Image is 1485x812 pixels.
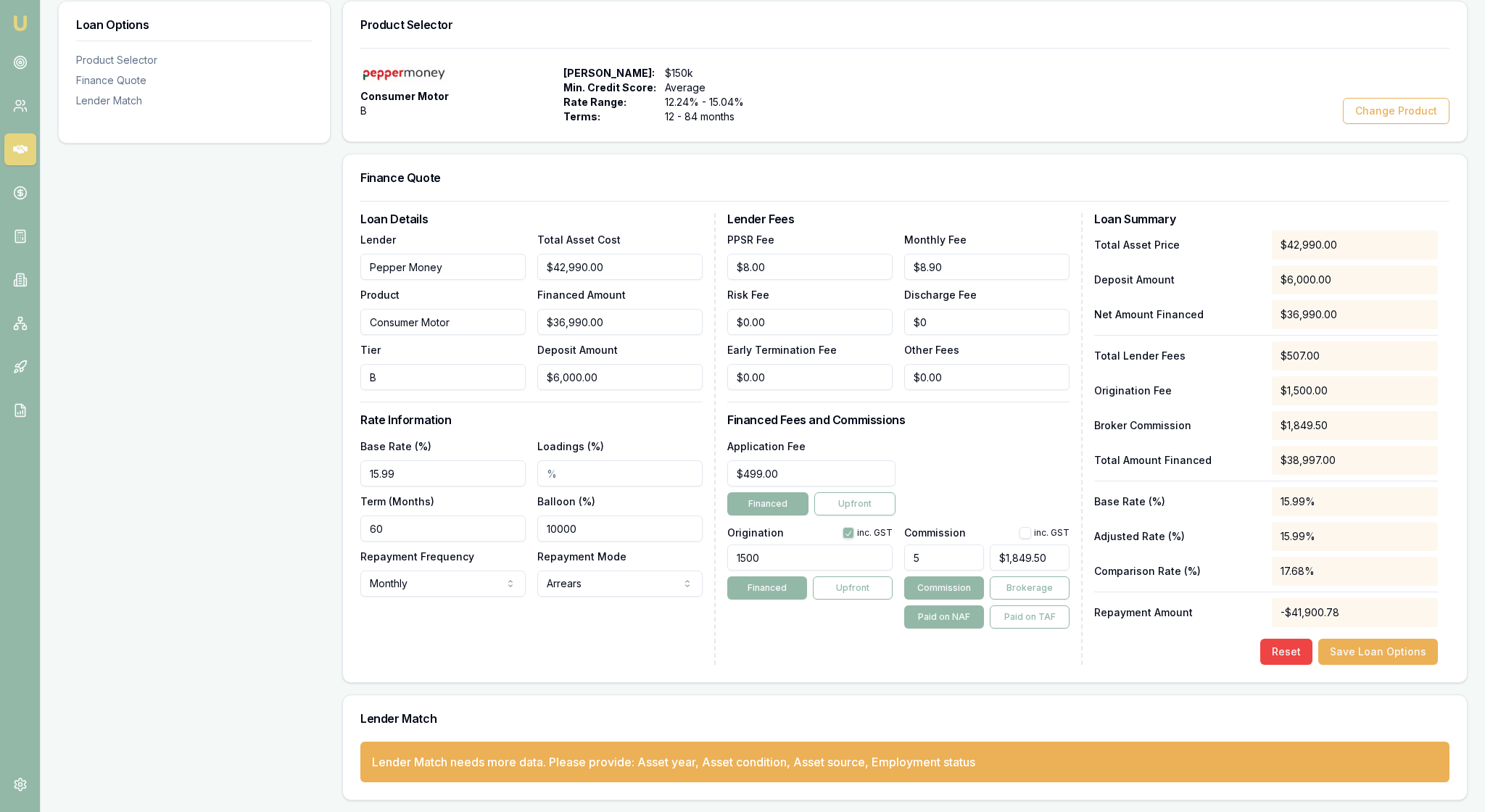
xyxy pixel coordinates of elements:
[1272,598,1438,627] div: -$41,900.78
[727,289,769,301] label: Risk Fee
[563,95,656,109] span: Rate Range:
[727,460,895,486] input: $
[76,73,313,88] div: Finance Quote
[727,414,1070,426] h3: Financed Fees and Commissions
[727,309,893,335] input: $
[537,233,621,246] label: Total Asset Cost
[1343,98,1449,124] button: Change Product
[727,528,784,538] label: Origination
[1094,307,1260,322] p: Net Amount Financed
[1094,384,1260,398] p: Origination Fee
[1272,446,1438,475] div: $38,997.00
[1260,639,1312,665] button: Reset
[360,440,431,452] label: Base Rate (%)
[727,576,807,600] button: Financed
[990,605,1070,629] button: Paid on TAF
[537,515,703,542] input: %
[1318,639,1438,665] button: Save Loan Options
[904,528,966,538] label: Commission
[360,233,396,246] label: Lender
[12,14,29,32] img: emu-icon-u.png
[1272,557,1438,586] div: 17.68%
[1094,564,1260,579] p: Comparison Rate (%)
[360,460,526,486] input: %
[1272,522,1438,551] div: 15.99%
[727,254,893,280] input: $
[1272,411,1438,440] div: $1,849.50
[1272,487,1438,516] div: 15.99%
[904,289,977,301] label: Discharge Fee
[1272,231,1438,260] div: $42,990.00
[1272,341,1438,370] div: $507.00
[1019,527,1070,539] div: inc. GST
[76,53,313,67] div: Product Selector
[727,344,837,356] label: Early Termination Fee
[537,254,703,280] input: $
[1094,349,1260,363] p: Total Lender Fees
[360,66,447,83] img: Pepper Money
[360,495,434,507] label: Term (Months)
[537,495,595,507] label: Balloon (%)
[1094,418,1260,433] p: Broker Commission
[537,550,626,563] label: Repayment Mode
[360,414,703,426] h3: Rate Information
[1094,213,1438,225] h3: Loan Summary
[537,289,626,301] label: Financed Amount
[904,364,1070,390] input: $
[904,344,959,356] label: Other Fees
[360,172,1449,183] h3: Finance Quote
[1272,300,1438,329] div: $36,990.00
[537,344,618,356] label: Deposit Amount
[813,576,893,600] button: Upfront
[372,753,975,771] div: Lender Match needs more data. Please provide: Asset year, Asset condition, Asset source, Employme...
[563,66,656,80] span: [PERSON_NAME]:
[727,440,806,452] label: Application Fee
[1094,453,1260,468] p: Total Amount Financed
[360,104,367,118] span: B
[537,364,703,390] input: $
[1094,273,1260,287] p: Deposit Amount
[76,19,313,30] h3: Loan Options
[76,94,313,108] div: Lender Match
[1094,494,1260,509] p: Base Rate (%)
[1094,238,1260,252] p: Total Asset Price
[360,289,400,301] label: Product
[843,527,893,539] div: inc. GST
[727,233,774,246] label: PPSR Fee
[360,89,449,104] span: Consumer Motor
[727,492,808,515] button: Financed
[360,213,703,225] h3: Loan Details
[1094,529,1260,544] p: Adjusted Rate (%)
[360,344,381,356] label: Tier
[814,492,895,515] button: Upfront
[990,576,1070,600] button: Brokerage
[537,309,703,335] input: $
[360,550,474,563] label: Repayment Frequency
[537,460,703,486] input: %
[727,213,1070,225] h3: Lender Fees
[1272,265,1438,294] div: $6,000.00
[563,109,656,124] span: Terms:
[904,544,984,571] input: %
[537,440,604,452] label: Loadings (%)
[665,95,761,109] span: 12.24% - 15.04%
[360,19,1449,30] h3: Product Selector
[904,233,967,246] label: Monthly Fee
[665,66,761,80] span: $150k
[904,605,984,629] button: Paid on NAF
[904,576,984,600] button: Commission
[665,80,761,95] span: Average
[1272,376,1438,405] div: $1,500.00
[360,713,1449,724] h3: Lender Match
[904,254,1070,280] input: $
[727,364,893,390] input: $
[1094,605,1260,620] p: Repayment Amount
[665,109,761,124] span: 12 - 84 months
[904,309,1070,335] input: $
[563,80,656,95] span: Min. Credit Score:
